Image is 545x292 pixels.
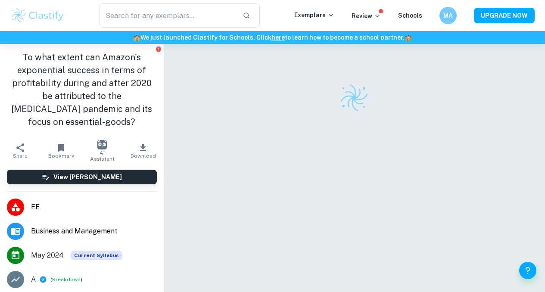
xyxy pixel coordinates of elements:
span: Business and Management [31,226,157,236]
div: This exemplar is based on the current syllabus. Feel free to refer to it for inspiration/ideas wh... [71,251,122,260]
span: EE [31,202,157,212]
button: View [PERSON_NAME] [7,170,157,184]
button: Download [123,139,164,163]
span: Bookmark [48,153,75,159]
button: MA [439,7,457,24]
span: AI Assistant [87,150,118,162]
h6: MA [443,11,453,20]
span: 🏫 [133,34,140,41]
a: Schools [398,12,422,19]
button: Bookmark [41,139,82,163]
input: Search for any exemplars... [100,3,236,28]
h6: View [PERSON_NAME] [53,172,122,182]
button: AI Assistant [82,139,123,163]
img: Clastify logo [10,7,65,24]
a: here [271,34,285,41]
p: Exemplars [294,10,334,20]
button: UPGRADE NOW [474,8,535,23]
span: ( ) [50,276,82,284]
span: Download [131,153,156,159]
p: A [31,274,36,285]
span: Share [13,153,28,159]
span: May 2024 [31,250,64,261]
button: Breakdown [52,276,81,283]
h6: We just launched Clastify for Schools. Click to learn how to become a school partner. [2,33,543,42]
span: 🏫 [405,34,412,41]
button: Report issue [156,46,162,52]
h1: To what extent can Amazon's exponential success in terms of profitability during and after 2020 b... [7,51,157,128]
p: Review [352,11,381,21]
img: AI Assistant [97,140,107,149]
button: Help and Feedback [519,262,536,279]
span: Current Syllabus [71,251,122,260]
img: Clastify logo [339,83,369,113]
